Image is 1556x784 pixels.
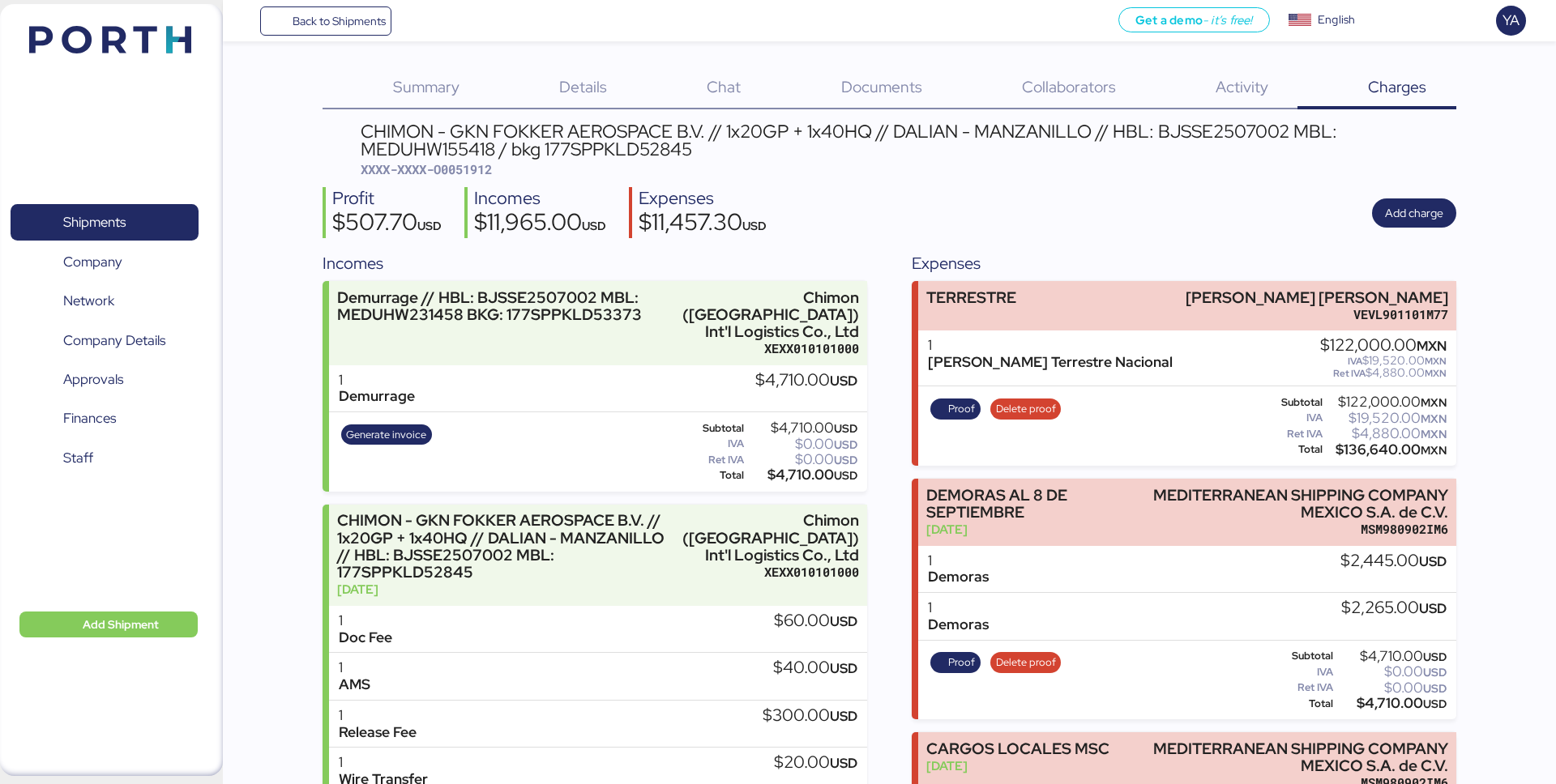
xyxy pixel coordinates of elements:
div: $4,710.00 [747,422,857,434]
span: USD [1423,681,1447,696]
a: Shipments [11,204,199,241]
span: Charges [1368,76,1426,97]
span: Approvals [63,368,123,391]
span: USD [1423,665,1447,680]
div: $136,640.00 [1326,444,1447,456]
div: Ret IVA [682,454,744,466]
button: Menu [233,7,260,35]
span: Delete proof [996,400,1056,418]
div: [DATE] [926,521,1127,538]
div: Subtotal [1272,650,1333,662]
div: $2,445.00 [1340,552,1447,570]
div: Total [1272,698,1333,709]
div: $0.00 [1336,666,1447,678]
div: [DATE] [926,757,1109,774]
span: MXN [1425,355,1447,368]
div: 1 [928,337,1173,354]
div: 1 [339,659,370,676]
div: $20.00 [774,754,857,772]
span: Details [559,76,607,97]
div: CHIMON - GKN FOKKER AEROSPACE B.V. // 1x20GP + 1x40HQ // DALIAN - MANZANILLO // HBL: BJSSE2507002... [361,122,1456,159]
div: IVA [1272,412,1323,424]
button: Generate invoice [341,424,432,445]
a: Back to Shipments [260,6,392,36]
span: USD [742,218,767,233]
span: Finances [63,407,116,430]
span: Summary [393,76,460,97]
span: USD [830,372,857,390]
div: $0.00 [747,438,857,450]
span: Add Shipment [83,615,159,634]
span: MXN [1421,395,1447,410]
div: Demoras [928,616,989,633]
span: Add charge [1385,203,1443,223]
div: XEXX010101000 [657,340,859,357]
span: USD [834,421,857,436]
span: MXN [1421,411,1447,426]
a: Company Details [11,322,199,359]
span: Back to Shipments [293,11,386,31]
div: Doc Fee [339,629,392,646]
span: Shipments [63,211,126,234]
div: $40.00 [773,659,857,677]
div: Demurrage [339,388,415,405]
a: Staff [11,440,199,477]
span: Ret IVA [1333,367,1366,380]
span: Proof [948,654,975,671]
span: MXN [1421,427,1447,441]
span: Delete proof [996,654,1056,671]
span: Generate invoice [346,426,426,444]
div: AMS [339,676,370,693]
span: Company [63,250,122,274]
div: Subtotal [1272,397,1323,408]
div: Expenses [912,251,1456,275]
div: MSM980902IM6 [1135,521,1448,538]
button: Delete proof [990,398,1061,420]
div: Subtotal [682,423,744,434]
div: $4,710.00 [1336,650,1447,663]
span: Activity [1216,76,1268,97]
span: USD [830,754,857,772]
span: USD [1419,599,1447,617]
span: Staff [63,446,93,470]
div: MEDITERRANEAN SHIPPING COMPANY MEXICO S.A. de C.V. [1135,740,1448,774]
span: USD [582,218,606,233]
div: Incomes [474,187,606,211]
div: Incomes [323,251,866,275]
div: $0.00 [1336,682,1447,694]
button: Proof [930,398,981,420]
div: 1 [339,612,392,629]
span: USD [830,707,857,725]
span: YA [1503,10,1520,31]
div: $4,710.00 [1336,697,1447,709]
span: MXN [1417,337,1447,355]
div: [PERSON_NAME] [PERSON_NAME] [1186,289,1448,306]
span: USD [1423,650,1447,664]
div: IVA [1272,667,1333,678]
span: USD [417,218,442,233]
span: USD [834,437,857,452]
div: $0.00 [747,454,857,466]
a: Network [11,283,199,320]
span: Collaborators [1022,76,1116,97]
div: 1 [928,599,989,616]
div: 1 [339,754,428,771]
a: Finances [11,400,199,437]
span: USD [834,453,857,467]
button: Add Shipment [19,611,198,637]
div: MEDITERRANEAN SHIPPING COMPANY MEXICO S.A. de C.V. [1135,487,1448,521]
div: $300.00 [763,707,857,725]
span: Proof [948,400,975,418]
button: Add charge [1372,198,1456,228]
div: $507.70 [332,211,442,238]
div: [PERSON_NAME] Terrestre Nacional [928,354,1173,371]
div: $19,520.00 [1326,412,1447,424]
span: Company Details [63,329,165,352]
div: 1 [339,707,417,724]
span: MXN [1421,443,1447,458]
a: Approvals [11,361,199,398]
div: 1 [339,372,415,389]
div: $122,000.00 [1320,337,1447,355]
div: Ret IVA [1272,428,1323,440]
div: DEMORAS AL 8 DE SEPTIEMBRE [926,487,1127,521]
